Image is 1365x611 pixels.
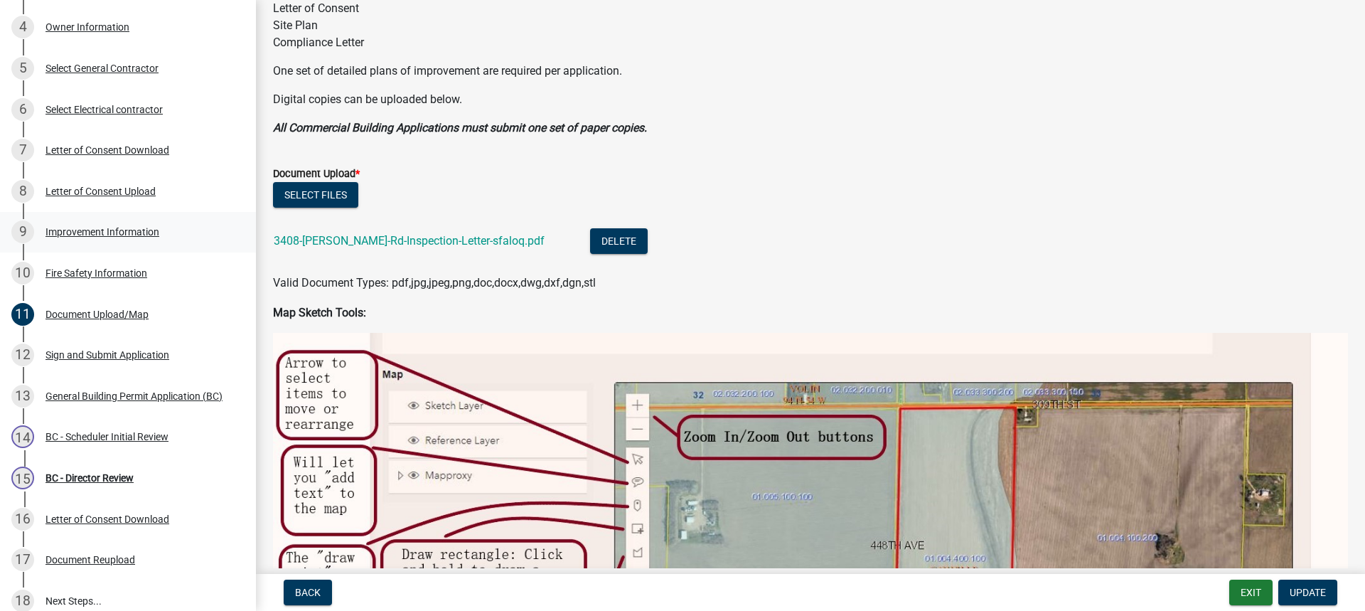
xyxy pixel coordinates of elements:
[11,262,34,285] div: 10
[273,276,596,289] span: Valid Document Types: pdf,jpg,jpeg,png,doc,docx,dwg,dxf,dgn,stl
[11,180,34,203] div: 8
[273,182,358,208] button: Select files
[45,350,169,360] div: Sign and Submit Application
[1278,580,1337,605] button: Update
[45,227,159,237] div: Improvement Information
[11,98,34,121] div: 6
[45,555,135,565] div: Document Reupload
[45,145,169,155] div: Letter of Consent Download
[45,22,129,32] div: Owner Information
[273,306,366,319] strong: Map Sketch Tools:
[45,514,169,524] div: Letter of Consent Download
[45,432,168,442] div: BC - Scheduler Initial Review
[45,309,149,319] div: Document Upload/Map
[45,473,134,483] div: BC - Director Review
[45,105,163,115] div: Select Electrical contractor
[11,57,34,80] div: 5
[274,234,545,248] a: 3408-[PERSON_NAME]-Rd-Inspection-Letter-sfaloq.pdf
[11,425,34,448] div: 14
[284,580,332,605] button: Back
[11,344,34,366] div: 12
[273,121,647,134] strong: All Commercial Building Applications must submit one set of paper copies.
[45,391,223,401] div: General Building Permit Application (BC)
[11,139,34,161] div: 7
[273,63,1348,80] p: One set of detailed plans of improvement are required per application.
[45,186,156,196] div: Letter of Consent Upload
[1290,587,1326,598] span: Update
[295,587,321,598] span: Back
[273,169,360,179] label: Document Upload
[45,63,159,73] div: Select General Contractor
[1229,580,1273,605] button: Exit
[590,228,648,254] button: Delete
[11,508,34,531] div: 16
[590,235,648,249] wm-modal-confirm: Delete Document
[45,268,147,278] div: Fire Safety Information
[11,548,34,571] div: 17
[11,467,34,489] div: 15
[273,91,1348,108] p: Digital copies can be uploaded below.
[11,16,34,38] div: 4
[11,303,34,326] div: 11
[11,221,34,243] div: 9
[11,385,34,408] div: 13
